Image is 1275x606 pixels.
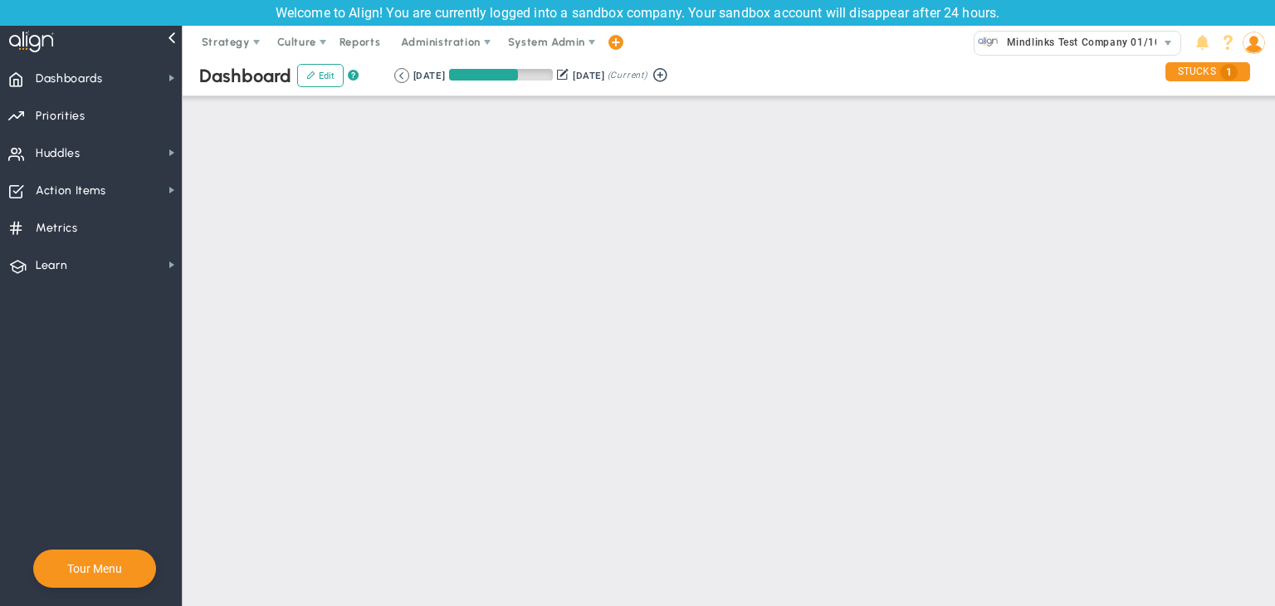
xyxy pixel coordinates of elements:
li: Announcements [1190,26,1215,59]
div: STUCKS [1165,62,1250,81]
li: Help & Frequently Asked Questions (FAQ) [1215,26,1241,59]
span: System Admin [508,36,585,48]
span: 1 [1220,64,1238,81]
span: select [1156,32,1180,55]
span: Culture [277,36,316,48]
span: Learn [36,248,67,283]
span: Strategy [202,36,250,48]
span: Metrics [36,211,78,246]
span: Priorities [36,99,85,134]
span: Dashboards [36,61,103,96]
span: Dashboard [199,65,291,87]
div: Period Progress: 66% Day 60 of 90 with 30 remaining. [449,69,553,81]
button: Tour Menu [62,561,127,576]
span: Action Items [36,173,106,208]
span: Reports [331,26,389,59]
span: Huddles [36,136,81,171]
span: Administration [401,36,480,48]
button: Edit [297,64,344,87]
button: Go to previous period [394,68,409,83]
div: [DATE] [573,68,604,83]
span: (Current) [608,68,647,83]
span: Mindlinks Test Company 01/10 (Sandbox) [999,32,1214,53]
img: 33646.Company.photo [978,32,999,52]
div: [DATE] [413,68,445,83]
img: 64089.Person.photo [1243,32,1265,54]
